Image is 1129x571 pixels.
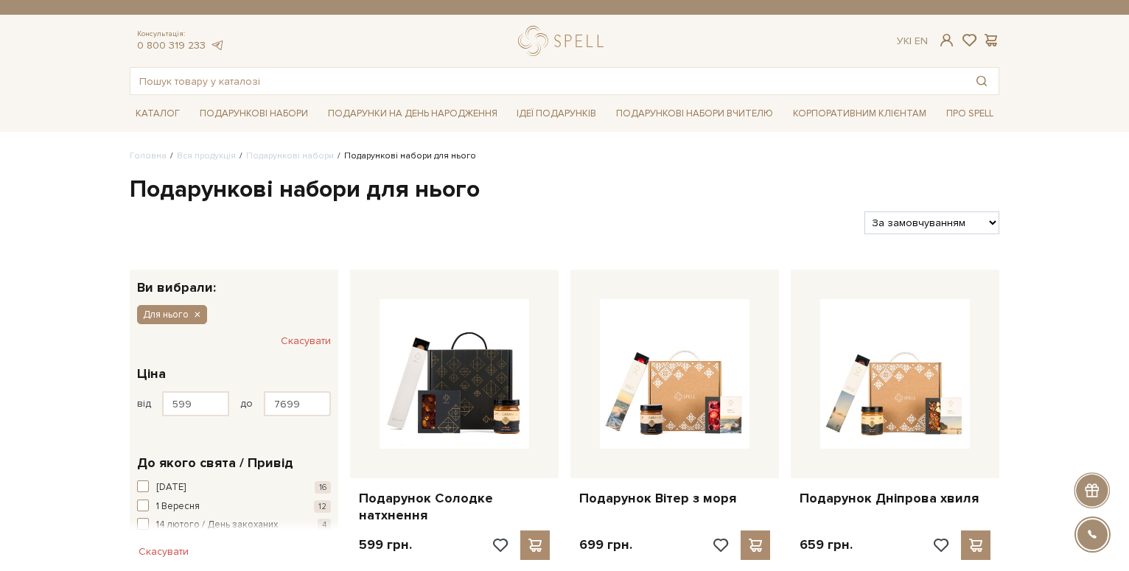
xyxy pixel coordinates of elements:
a: Подарунок Дніпрова хвиля [800,490,990,507]
button: Скасувати [281,329,331,353]
input: Ціна [264,391,331,416]
button: Для нього [137,305,207,324]
input: Пошук товару у каталозі [130,68,965,94]
span: до [240,397,253,410]
span: 12 [314,500,331,513]
a: telegram [209,39,224,52]
a: Ідеї подарунків [511,102,602,125]
a: Каталог [130,102,186,125]
span: 14 лютого / День закоханих [156,518,278,533]
a: Подарункові набори [194,102,314,125]
button: Скасувати [130,540,198,564]
div: Ви вибрали: [130,270,338,294]
a: 0 800 319 233 [137,39,206,52]
span: 16 [315,481,331,494]
button: 1 Вересня 12 [137,500,331,514]
input: Ціна [162,391,229,416]
div: Ук [897,35,928,48]
p: 659 грн. [800,536,853,553]
button: 14 лютого / День закоханих 4 [137,518,331,533]
a: Вся продукція [177,150,236,161]
span: 4 [318,519,331,531]
span: | [909,35,912,47]
a: Подарунок Солодке натхнення [359,490,550,525]
a: Подарунки на День народження [322,102,503,125]
span: від [137,397,151,410]
span: Для нього [143,308,189,321]
span: Ціна [137,364,166,384]
a: En [915,35,928,47]
p: 599 грн. [359,536,412,553]
a: Подарункові набори [246,150,334,161]
span: [DATE] [156,480,186,495]
h1: Подарункові набори для нього [130,175,999,206]
span: Консультація: [137,29,224,39]
li: Подарункові набори для нього [334,150,476,163]
a: Головна [130,150,167,161]
button: Пошук товару у каталозі [965,68,999,94]
p: 699 грн. [579,536,632,553]
a: Подарунок Вітер з моря [579,490,770,507]
a: Подарункові набори Вчителю [610,101,779,126]
a: Корпоративним клієнтам [787,102,932,125]
span: 1 Вересня [156,500,200,514]
span: До якого свята / Привід [137,453,293,473]
a: logo [518,26,610,56]
button: [DATE] 16 [137,480,331,495]
a: Про Spell [940,102,999,125]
